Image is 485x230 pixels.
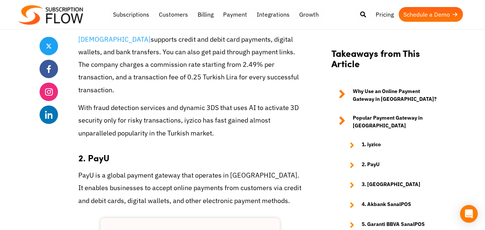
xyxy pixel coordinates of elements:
a: 2. PayU [342,161,438,169]
a: Customers [154,7,193,22]
strong: 2. PayU [78,151,109,164]
strong: 5. Garanti BBVA SanalPOS [362,220,425,229]
a: Payment [218,7,252,22]
h2: Takeaways from This Article [331,48,438,76]
p: With fraud detection services and dynamic 3DS that uses AI to activate 3D security only for risky... [78,102,302,140]
a: Integrations [252,7,294,22]
a: Pricing [371,7,399,22]
strong: Popular Payment Gateway in [GEOGRAPHIC_DATA] [353,114,438,130]
a: 3. [GEOGRAPHIC_DATA] [342,181,438,189]
div: Open Intercom Messenger [460,205,478,223]
a: 5. Garanti BBVA SanalPOS [342,220,438,229]
a: Subscriptions [108,7,154,22]
a: 4. Akbank SanalPOS [342,200,438,209]
strong: Why Use an Online Payment Gateway in [GEOGRAPHIC_DATA]? [353,87,438,103]
a: Why Use an Online Payment Gateway in [GEOGRAPHIC_DATA]? [331,87,438,103]
strong: 3. [GEOGRAPHIC_DATA] [362,181,420,189]
p: PayU is a global payment gateway that operates in [GEOGRAPHIC_DATA]. It enables businesses to acc... [78,169,302,207]
a: Billing [193,7,218,22]
p: supports credit and debit card payments, digital wallets, and bank transfers. You can also get pa... [78,33,302,96]
strong: 1. iyzico [362,141,381,150]
a: Popular Payment Gateway in [GEOGRAPHIC_DATA] [331,114,438,130]
strong: 2. PayU [362,161,380,169]
img: Subscriptionflow [18,5,83,25]
a: [DEMOGRAPHIC_DATA] [78,35,151,44]
a: Growth [294,7,324,22]
strong: 4. Akbank SanalPOS [362,200,411,209]
a: Schedule a Demo [399,7,463,22]
a: 1. iyzico [342,141,438,150]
